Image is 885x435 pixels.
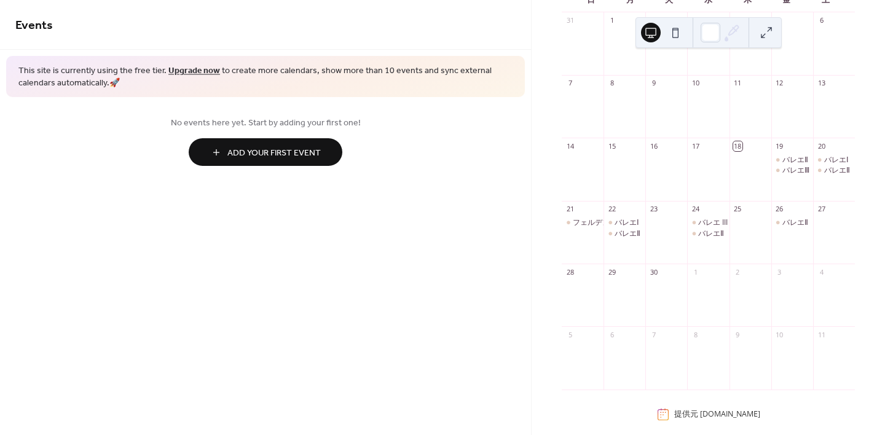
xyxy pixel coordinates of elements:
[604,217,645,228] div: バレエⅠ
[687,229,729,239] div: バレエⅡ
[775,330,784,339] div: 10
[607,141,616,151] div: 15
[733,267,742,276] div: 2
[168,63,220,79] a: Upgrade now
[565,16,575,25] div: 31
[817,205,826,214] div: 27
[691,16,700,25] div: 3
[607,16,616,25] div: 1
[813,165,855,176] div: バレエⅡ
[15,117,516,130] span: No events here yet. Start by adding your first one!
[615,217,639,228] div: バレエⅠ
[649,79,658,88] div: 9
[565,205,575,214] div: 21
[573,217,669,228] div: フェルデンクライスレッスン
[817,330,826,339] div: 11
[691,267,700,276] div: 1
[691,330,700,339] div: 8
[604,229,645,239] div: バレエⅡ
[691,205,700,214] div: 24
[649,16,658,25] div: 2
[15,14,53,37] span: Events
[771,155,813,165] div: バレエⅡ
[817,141,826,151] div: 20
[649,330,658,339] div: 7
[607,79,616,88] div: 8
[775,267,784,276] div: 3
[607,330,616,339] div: 6
[698,229,724,239] div: バレエⅡ
[782,165,809,176] div: バレエⅢ
[824,165,850,176] div: バレエⅡ
[227,147,321,160] span: Add Your First Event
[733,141,742,151] div: 18
[687,217,729,228] div: バレエ III
[649,205,658,214] div: 23
[813,155,855,165] div: バレエⅠ
[565,79,575,88] div: 7
[562,217,604,228] div: フェルデンクライスレッスン
[733,330,742,339] div: 9
[691,79,700,88] div: 10
[607,267,616,276] div: 29
[782,155,808,165] div: バレエⅡ
[649,141,658,151] div: 16
[775,79,784,88] div: 12
[615,229,640,239] div: バレエⅡ
[649,267,658,276] div: 30
[824,155,849,165] div: バレエⅠ
[565,267,575,276] div: 28
[817,79,826,88] div: 13
[565,330,575,339] div: 5
[771,217,813,228] div: バレエⅡ
[782,217,808,228] div: バレエⅡ
[817,16,826,25] div: 6
[775,16,784,25] div: 5
[733,16,742,25] div: 4
[733,79,742,88] div: 11
[674,409,760,420] div: 提供元
[607,205,616,214] div: 22
[189,138,342,166] button: Add Your First Event
[565,141,575,151] div: 14
[771,165,813,176] div: バレエⅢ
[733,205,742,214] div: 25
[691,141,700,151] div: 17
[817,267,826,276] div: 4
[15,138,516,166] a: Add Your First Event
[775,141,784,151] div: 19
[700,409,760,419] a: [DOMAIN_NAME]
[18,65,513,89] span: This site is currently using the free tier. to create more calendars, show more than 10 events an...
[698,217,728,228] div: バレエ III
[775,205,784,214] div: 26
